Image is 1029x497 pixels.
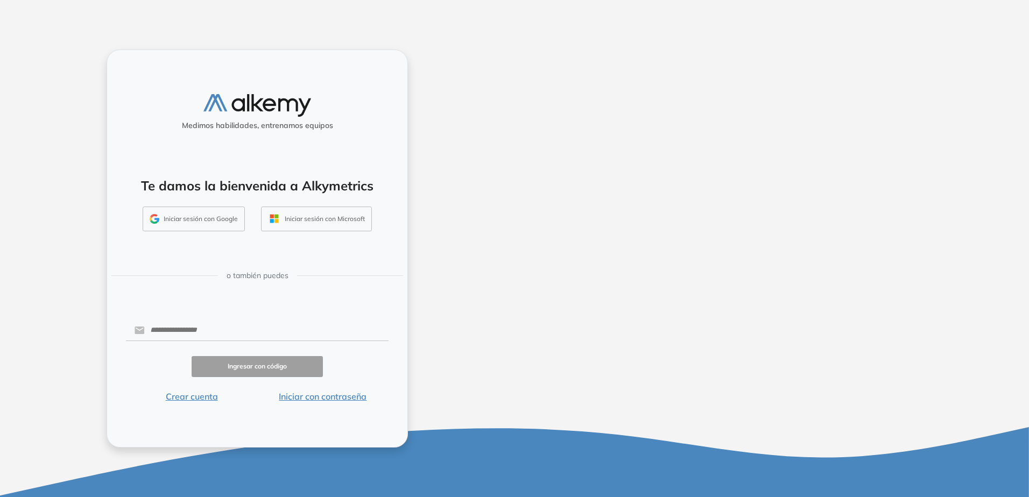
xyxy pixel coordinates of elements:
div: Widget de chat [835,372,1029,497]
h5: Medimos habilidades, entrenamos equipos [111,121,403,130]
button: Iniciar con contraseña [257,390,389,403]
img: logo-alkemy [203,94,311,116]
button: Crear cuenta [126,390,257,403]
h4: Te damos la bienvenida a Alkymetrics [121,178,393,194]
img: OUTLOOK_ICON [268,212,280,225]
button: Ingresar con código [192,356,323,377]
button: Iniciar sesión con Microsoft [261,207,372,231]
iframe: Chat Widget [835,372,1029,497]
button: Iniciar sesión con Google [143,207,245,231]
img: GMAIL_ICON [150,214,159,224]
span: o también puedes [227,270,288,281]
